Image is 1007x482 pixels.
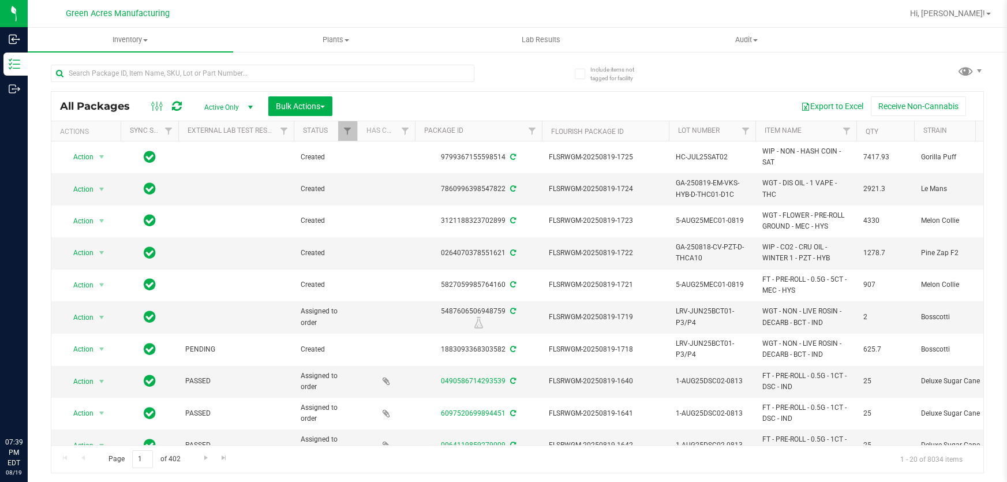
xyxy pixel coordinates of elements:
span: Lab Results [506,35,576,45]
span: 7417.93 [863,152,907,163]
span: Sync from Compliance System [508,345,516,353]
span: Action [63,277,94,293]
a: Filter [396,121,415,141]
span: Green Acres Manufacturing [66,9,170,18]
a: Package ID [424,126,463,134]
a: Status [303,126,328,134]
span: In Sync [144,245,156,261]
span: In Sync [144,373,156,389]
span: Sync from Compliance System [508,409,516,417]
a: 0064119859279009 [441,441,506,449]
a: Sync Status [130,126,174,134]
input: Search Package ID, Item Name, SKU, Lot or Part Number... [51,65,474,82]
span: WGT - NON - LIVE ROSIN - DECARB - BCT - IND [762,338,849,360]
span: FLSRWGM-20250819-1642 [549,440,662,451]
span: Created [301,184,350,195]
p: 08/19 [5,468,23,477]
span: Include items not tagged for facility [590,65,648,83]
span: FLSRWGM-20250819-1723 [549,215,662,226]
span: Hi, [PERSON_NAME]! [910,9,985,18]
span: GA-250818-CV-PZT-D-THCA10 [676,242,748,264]
span: select [95,213,109,229]
button: Bulk Actions [268,96,332,116]
span: Assigned to order [301,402,350,424]
span: WIP - CO2 - CRU OIL - WINTER 1 - PZT - HYB [762,242,849,264]
span: Created [301,152,350,163]
span: select [95,309,109,326]
span: Action [63,245,94,261]
span: Action [63,213,94,229]
button: Export to Excel [793,96,871,116]
span: FLSRWGM-20250819-1724 [549,184,662,195]
a: Inventory [28,28,233,52]
span: FT - PRE-ROLL - 0.5G - 1CT - DSC - IND [762,434,849,456]
span: Sync from Compliance System [508,377,516,385]
span: PASSED [185,376,287,387]
span: In Sync [144,437,156,453]
span: select [95,438,109,454]
span: Created [301,248,350,259]
span: select [95,181,109,197]
a: Go to the last page [216,450,233,466]
span: Created [301,215,350,226]
span: Assigned to order [301,434,350,456]
span: Sync from Compliance System [508,249,516,257]
span: 25 [863,376,907,387]
span: 625.7 [863,344,907,355]
span: HC-JUL25SAT02 [676,152,748,163]
span: In Sync [144,341,156,357]
a: Audit [643,28,849,52]
a: Flourish Package ID [551,128,624,136]
span: In Sync [144,277,156,293]
span: 1-AUG25DSC02-0813 [676,440,748,451]
span: 25 [863,408,907,419]
span: WGT - NON - LIVE ROSIN - DECARB - BCT - IND [762,306,849,328]
div: 5827059985764160 [413,279,544,290]
a: Filter [275,121,294,141]
a: Lot Number [678,126,720,134]
span: 2921.3 [863,184,907,195]
div: 7860996398547822 [413,184,544,195]
inline-svg: Inventory [9,58,20,70]
span: Action [63,181,94,197]
span: 1 - 20 of 8034 items [891,450,972,468]
span: GA-250819-EM-VKS-HYB-D-THC01-D1C [676,178,748,200]
span: 5-AUG25MEC01-0819 [676,215,748,226]
span: WGT - DIS OIL - 1 VAPE - THC [762,178,849,200]
span: PASSED [185,408,287,419]
span: Sync from Compliance System [508,281,516,289]
a: 0490586714293539 [441,377,506,385]
span: Sync from Compliance System [508,185,516,193]
span: Sync from Compliance System [508,153,516,161]
a: Filter [837,121,856,141]
a: 6097520699894451 [441,409,506,417]
span: FLSRWGM-20250819-1640 [549,376,662,387]
span: select [95,341,109,357]
span: 1-AUG25DSC02-0813 [676,408,748,419]
div: Actions [60,128,116,136]
span: Audit [644,35,848,45]
span: Action [63,373,94,390]
span: Action [63,341,94,357]
a: External Lab Test Result [188,126,278,134]
span: 5-AUG25MEC01-0819 [676,279,748,290]
span: Sync from Compliance System [508,307,516,315]
span: PASSED [185,440,287,451]
span: In Sync [144,212,156,229]
a: Strain [923,126,947,134]
a: Qty [866,128,878,136]
span: 1278.7 [863,248,907,259]
span: FLSRWGM-20250819-1721 [549,279,662,290]
span: Action [63,309,94,326]
span: select [95,277,109,293]
span: FLSRWGM-20250819-1722 [549,248,662,259]
a: Item Name [765,126,802,134]
span: WIP - NON - HASH COIN - SAT [762,146,849,168]
button: Receive Non-Cannabis [871,96,966,116]
span: FLSRWGM-20250819-1641 [549,408,662,419]
span: 907 [863,279,907,290]
div: 0264070378551621 [413,248,544,259]
a: Filter [159,121,178,141]
span: In Sync [144,181,156,197]
a: Filter [338,121,357,141]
